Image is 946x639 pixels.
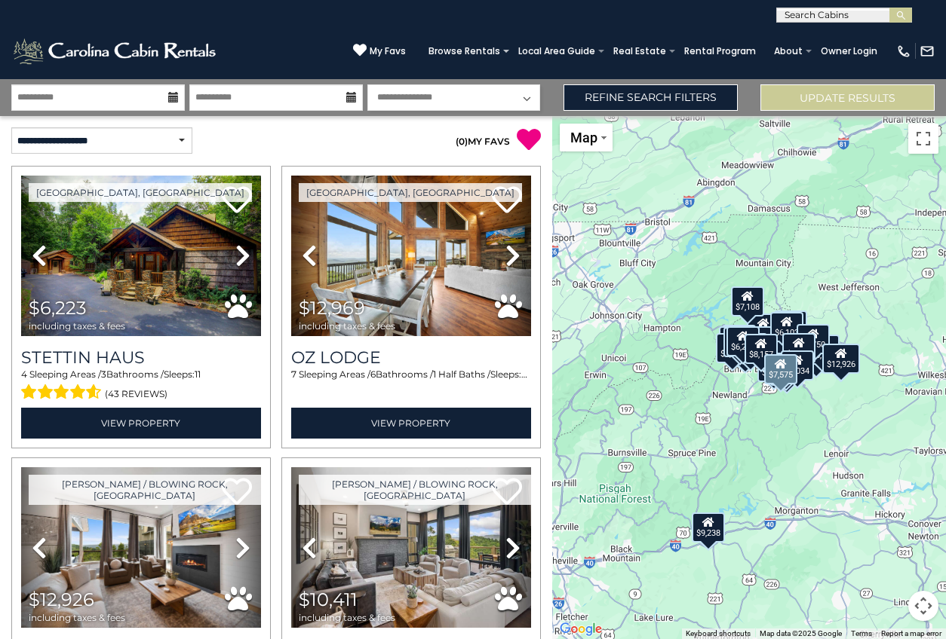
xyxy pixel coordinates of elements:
[421,41,508,62] a: Browse Rentals
[21,368,27,380] span: 4
[433,368,490,380] span: 1 Half Baths /
[556,619,606,639] a: Open this area in Google Maps (opens a new window)
[570,130,597,145] span: Map
[851,629,872,637] a: Terms (opens in new tab)
[760,84,935,111] button: Update Results
[370,44,406,58] span: My Favs
[723,327,757,357] div: $5,191
[920,44,935,59] img: mail-regular-white.png
[105,384,167,404] span: (43 reviews)
[511,41,603,62] a: Local Area Guide
[195,368,201,380] span: 11
[896,44,911,59] img: phone-regular-white.png
[299,321,395,331] span: including taxes & fees
[29,589,94,610] span: $12,926
[299,589,358,610] span: $10,411
[760,629,842,637] span: Map data ©2025 Google
[459,136,465,147] span: 0
[299,613,395,622] span: including taxes & fees
[101,368,106,380] span: 3
[757,352,791,382] div: $6,835
[716,333,749,363] div: $5,194
[822,344,860,374] div: $12,926
[745,334,778,364] div: $8,157
[556,619,606,639] img: Google
[770,312,803,342] div: $6,103
[722,325,755,355] div: $5,791
[730,286,763,316] div: $7,108
[11,36,220,66] img: White-1-2.png
[21,368,261,404] div: Sleeping Areas / Bathrooms / Sleeps:
[774,310,807,341] div: $6,341
[291,368,531,404] div: Sleeping Areas / Bathrooms / Sleeps:
[299,183,522,202] a: [GEOGRAPHIC_DATA], [GEOGRAPHIC_DATA]
[766,41,810,62] a: About
[291,408,531,439] a: View Property
[881,629,941,637] a: Report a map error
[560,124,613,151] button: Change map style
[456,136,468,147] span: ( )
[291,347,531,368] a: Oz Lodge
[797,324,830,354] div: $5,750
[21,176,261,336] img: thumbnail_163263081.jpeg
[908,124,938,154] button: Toggle fullscreen view
[21,408,261,439] a: View Property
[692,512,725,543] div: $9,238
[813,41,885,62] a: Owner Login
[726,326,760,356] div: $6,223
[606,41,674,62] a: Real Estate
[908,591,938,621] button: Map camera controls
[353,43,406,59] a: My Favs
[21,467,261,628] img: thumbnail_168695581.jpeg
[291,467,531,628] img: thumbnail_164745638.jpeg
[781,350,814,381] div: $7,034
[29,321,125,331] span: including taxes & fees
[29,475,261,505] a: [PERSON_NAME] / Blowing Rock, [GEOGRAPHIC_DATA]
[291,368,296,380] span: 7
[29,297,87,319] span: $6,223
[564,84,738,111] a: Refine Search Filters
[764,354,797,384] div: $7,575
[782,333,815,363] div: $5,466
[456,136,510,147] a: (0)MY FAVS
[677,41,763,62] a: Rental Program
[29,183,252,202] a: [GEOGRAPHIC_DATA], [GEOGRAPHIC_DATA]
[299,475,531,505] a: [PERSON_NAME] / Blowing Rock, [GEOGRAPHIC_DATA]
[29,613,125,622] span: including taxes & fees
[291,176,531,336] img: thumbnail_169133993.jpeg
[21,347,261,368] a: Stettin Haus
[370,368,376,380] span: 6
[686,628,751,639] button: Keyboard shortcuts
[299,297,365,319] span: $12,969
